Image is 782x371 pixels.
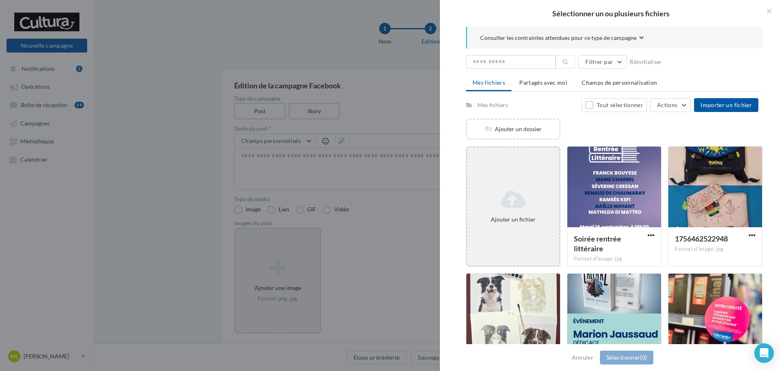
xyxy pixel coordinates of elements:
[600,351,653,364] button: Sélectionner(0)
[650,98,691,112] button: Actions
[472,79,505,86] span: Mes fichiers
[675,234,728,243] span: 1756462522948
[467,125,559,133] div: Ajouter un dossier
[470,215,556,224] div: Ajouter un fichier
[640,354,647,361] span: (0)
[582,79,657,86] span: Champs de personnalisation
[582,98,647,112] button: Tout sélectionner
[453,10,769,17] h2: Sélectionner un ou plusieurs fichiers
[480,33,644,44] button: Consulter les contraintes attendues pour ce type de campagne
[657,101,677,108] span: Actions
[675,246,756,253] div: Format d'image: jpg
[694,98,758,112] button: Importer un fichier
[754,343,774,363] div: Open Intercom Messenger
[480,34,637,42] span: Consulter les contraintes attendues pour ce type de campagne
[626,57,666,67] button: Réinitialiser
[701,101,752,108] span: Importer un fichier
[574,234,621,253] span: Soirée rentrée littéraire
[519,79,567,86] span: Partagés avec moi
[477,101,508,109] div: Mes fichiers
[569,353,597,362] button: Annuler
[574,255,655,263] div: Format d'image: jpg
[578,55,626,69] button: Filtrer par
